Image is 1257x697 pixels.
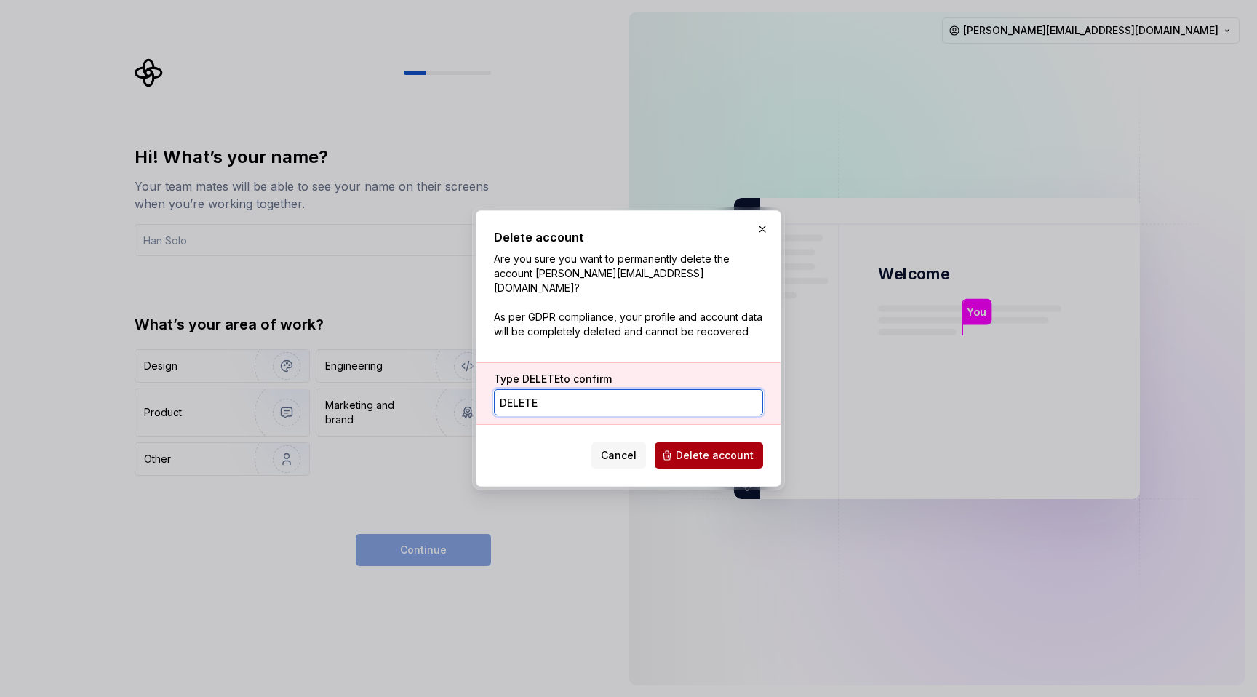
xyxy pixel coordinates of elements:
[676,448,754,463] span: Delete account
[494,228,763,246] h2: Delete account
[601,448,637,463] span: Cancel
[494,252,763,339] p: Are you sure you want to permanently delete the account [PERSON_NAME][EMAIL_ADDRESS][DOMAIN_NAME]...
[494,389,763,415] input: DELETE
[494,372,612,386] label: Type to confirm
[591,442,646,469] button: Cancel
[655,442,763,469] button: Delete account
[522,373,560,385] span: DELETE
